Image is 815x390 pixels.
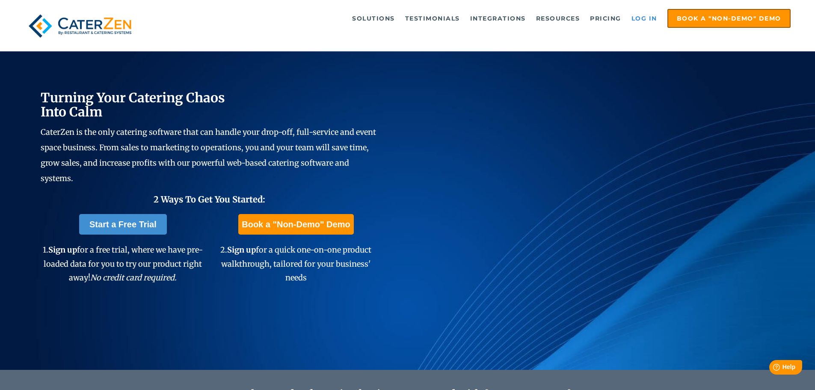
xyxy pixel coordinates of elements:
[348,10,399,27] a: Solutions
[466,10,530,27] a: Integrations
[41,89,225,120] span: Turning Your Catering Chaos Into Calm
[627,10,661,27] a: Log in
[532,10,584,27] a: Resources
[154,194,265,205] span: 2 Ways To Get You Started:
[90,273,177,283] em: No credit card required.
[24,9,136,43] img: caterzen
[739,357,806,381] iframe: Help widget launcher
[586,10,625,27] a: Pricing
[48,245,77,255] span: Sign up
[220,245,371,283] span: 2. for a quick one-on-one product walkthrough, tailored for your business' needs
[155,9,791,28] div: Navigation Menu
[238,214,353,235] a: Book a "Non-Demo" Demo
[79,214,167,235] a: Start a Free Trial
[401,10,464,27] a: Testimonials
[667,9,791,28] a: Book a "Non-Demo" Demo
[43,245,203,283] span: 1. for a free trial, where we have pre-loaded data for you to try our product right away!
[41,127,376,183] span: CaterZen is the only catering software that can handle your drop-off, full-service and event spac...
[227,245,256,255] span: Sign up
